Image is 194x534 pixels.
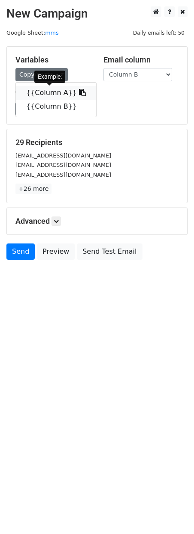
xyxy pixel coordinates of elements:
[6,30,59,36] small: Google Sheet:
[15,55,91,65] h5: Variables
[6,243,35,260] a: Send
[15,184,52,194] a: +26 more
[34,71,65,83] div: Example:
[103,55,179,65] h5: Email column
[16,100,96,113] a: {{Column B}}
[6,6,188,21] h2: New Campaign
[77,243,142,260] a: Send Test Email
[130,30,188,36] a: Daily emails left: 50
[15,162,111,168] small: [EMAIL_ADDRESS][DOMAIN_NAME]
[37,243,75,260] a: Preview
[45,30,58,36] a: mms
[130,28,188,38] span: Daily emails left: 50
[15,172,111,178] small: [EMAIL_ADDRESS][DOMAIN_NAME]
[15,138,179,147] h5: 29 Recipients
[151,493,194,534] iframe: Chat Widget
[16,86,96,100] a: {{Column A}}
[15,68,68,81] a: Copy/paste...
[15,152,111,159] small: [EMAIL_ADDRESS][DOMAIN_NAME]
[15,217,179,226] h5: Advanced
